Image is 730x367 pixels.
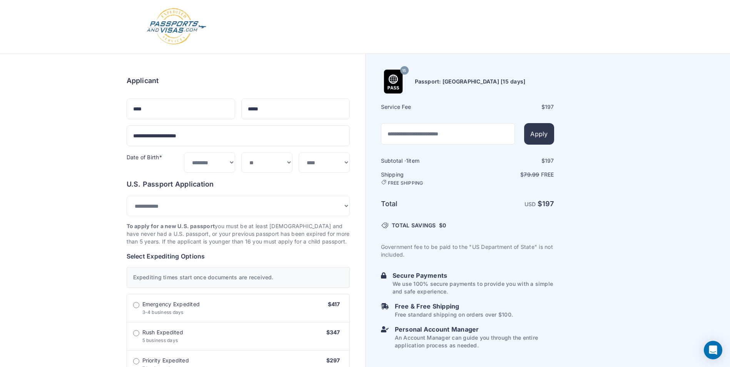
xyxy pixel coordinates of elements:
[524,171,539,178] span: 79.99
[127,223,215,229] strong: To apply for a new U.S. passport
[468,103,554,111] div: $
[142,309,184,315] span: 3-4 business days
[395,334,554,349] p: An Account Manager can guide you through the entire application process as needed.
[381,103,467,111] h6: Service Fee
[381,157,467,165] h6: Subtotal · item
[142,337,178,343] span: 5 business days
[541,171,554,178] span: Free
[328,301,340,307] span: $417
[381,171,467,186] h6: Shipping
[127,252,350,261] h6: Select Expediting Options
[415,78,526,85] h6: Passport: [GEOGRAPHIC_DATA] [15 days]
[542,200,554,208] span: 197
[381,243,554,259] p: Government fee to be paid to the "US Department of State" is not included.
[704,341,722,359] div: Open Intercom Messenger
[127,267,350,288] div: Expediting times start once documents are received.
[326,329,340,335] span: $347
[525,201,536,207] span: USD
[381,70,405,93] img: Product Name
[326,357,340,364] span: $297
[468,171,554,178] p: $
[392,222,436,229] span: TOTAL SAVINGS
[439,222,446,229] span: $
[395,325,554,334] h6: Personal Account Manager
[402,66,406,76] span: 15
[142,357,189,364] span: Priority Expedited
[443,222,446,229] span: 0
[395,302,513,311] h6: Free & Free Shipping
[468,157,554,165] div: $
[127,179,350,190] h6: U.S. Passport Application
[393,280,554,295] p: We use 100% secure payments to provide you with a simple and safe experience.
[127,154,162,160] label: Date of Birth*
[545,103,554,110] span: 197
[545,157,554,164] span: 197
[142,329,183,336] span: Rush Expedited
[127,222,350,245] p: you must be at least [DEMOGRAPHIC_DATA] and have never had a U.S. passport, or your previous pass...
[406,157,408,164] span: 1
[388,180,423,186] span: FREE SHIPPING
[146,8,207,46] img: Logo
[381,199,467,209] h6: Total
[393,271,554,280] h6: Secure Payments
[142,300,200,308] span: Emergency Expedited
[524,123,554,145] button: Apply
[127,75,159,86] h6: Applicant
[395,311,513,319] p: Free standard shipping on orders over $100.
[538,200,554,208] strong: $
